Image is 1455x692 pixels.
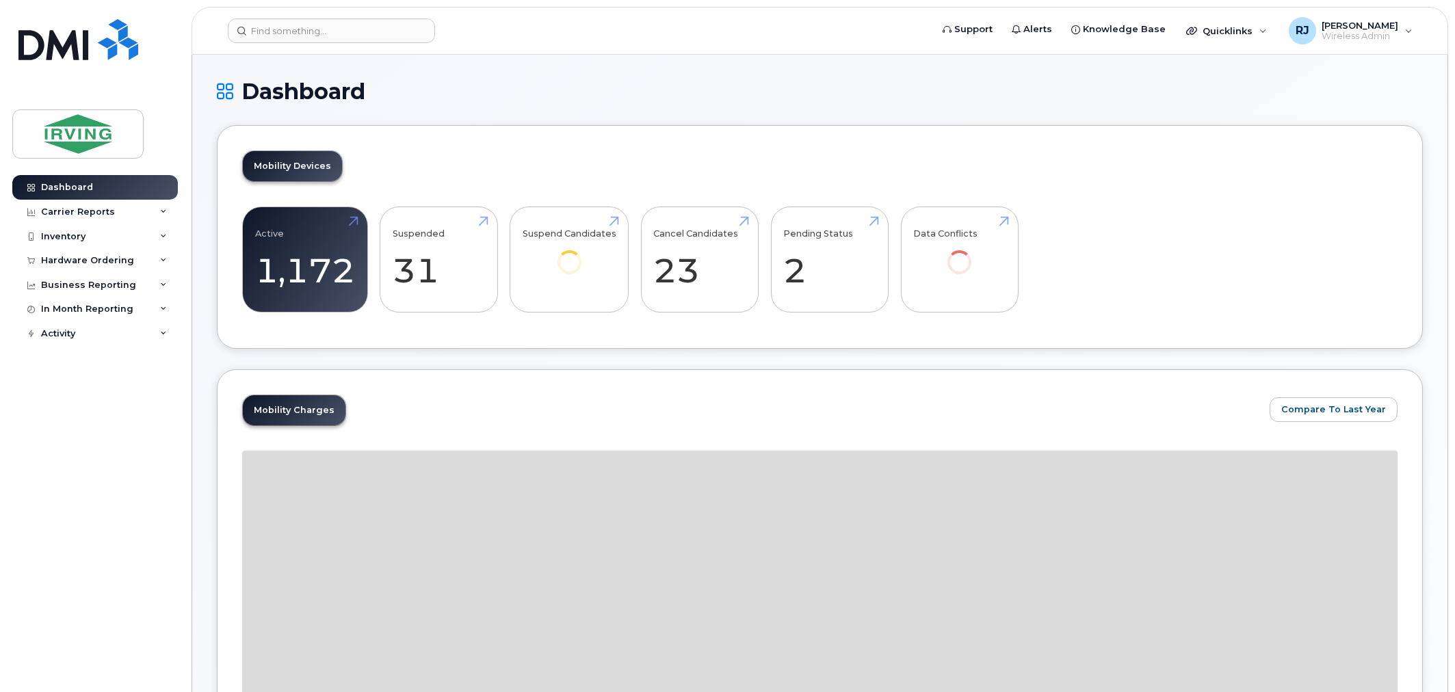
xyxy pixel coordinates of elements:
[523,215,616,293] a: Suspend Candidates
[243,151,342,181] a: Mobility Devices
[1281,403,1386,416] span: Compare To Last Year
[783,215,876,305] a: Pending Status 2
[1270,397,1398,422] button: Compare To Last Year
[393,215,485,305] a: Suspended 31
[653,215,746,305] a: Cancel Candidates 23
[217,79,1423,103] h1: Dashboard
[243,395,345,425] a: Mobility Charges
[255,215,355,305] a: Active 1,172
[913,215,1006,293] a: Data Conflicts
